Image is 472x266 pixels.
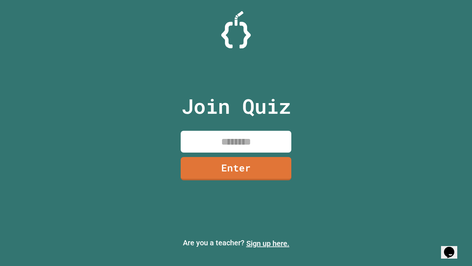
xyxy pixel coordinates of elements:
iframe: chat widget [441,236,465,259]
p: Join Quiz [181,91,291,122]
a: Enter [181,157,291,180]
p: Are you a teacher? [6,237,466,249]
img: Logo.svg [221,11,251,48]
a: Sign up here. [246,239,289,248]
iframe: chat widget [411,204,465,236]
